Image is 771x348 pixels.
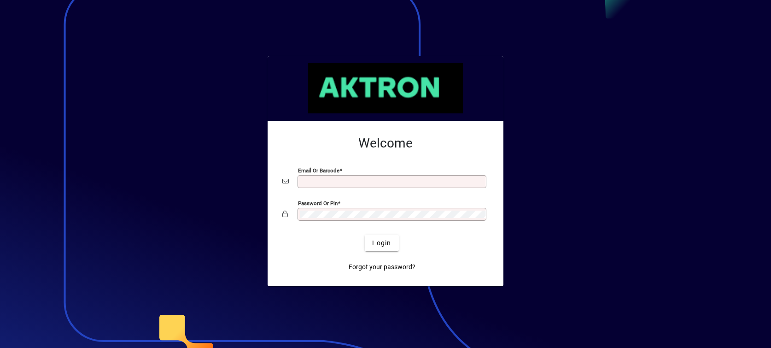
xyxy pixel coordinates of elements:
span: Login [372,238,391,248]
a: Forgot your password? [345,259,419,275]
mat-label: Password or Pin [298,200,338,206]
h2: Welcome [282,136,489,151]
mat-label: Email or Barcode [298,167,339,174]
button: Login [365,235,398,251]
span: Forgot your password? [349,262,415,272]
